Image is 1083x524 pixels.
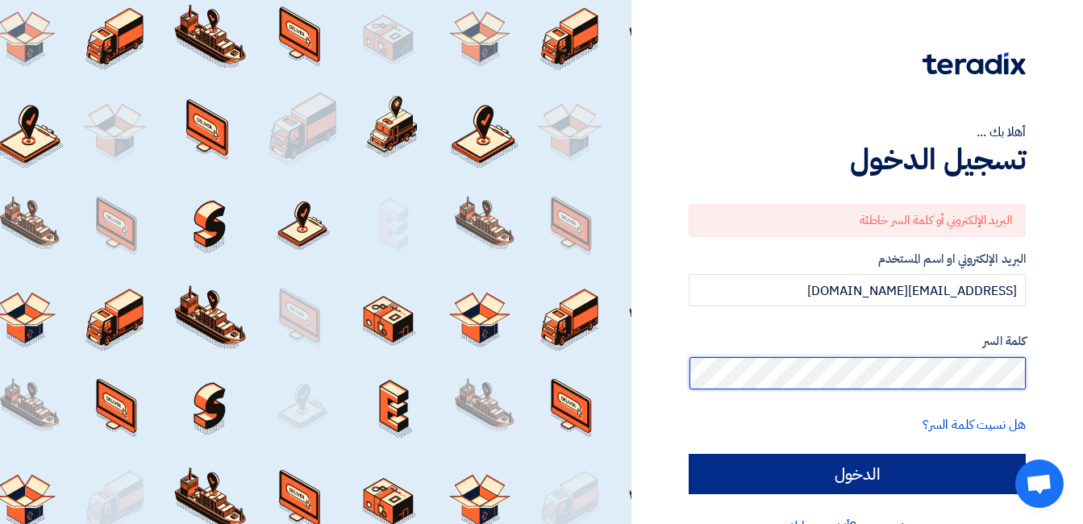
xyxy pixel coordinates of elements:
[689,123,1026,142] div: أهلا بك ...
[923,415,1026,435] a: هل نسيت كلمة السر؟
[689,142,1026,177] h1: تسجيل الدخول
[689,250,1026,268] label: البريد الإلكتروني او اسم المستخدم
[689,332,1026,351] label: كلمة السر
[1015,460,1064,508] a: Open chat
[689,274,1026,306] input: أدخل بريد العمل الإلكتروني او اسم المستخدم الخاص بك ...
[689,204,1026,237] div: البريد الإلكتروني أو كلمة السر خاطئة
[689,454,1026,494] input: الدخول
[923,52,1026,75] img: Teradix logo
